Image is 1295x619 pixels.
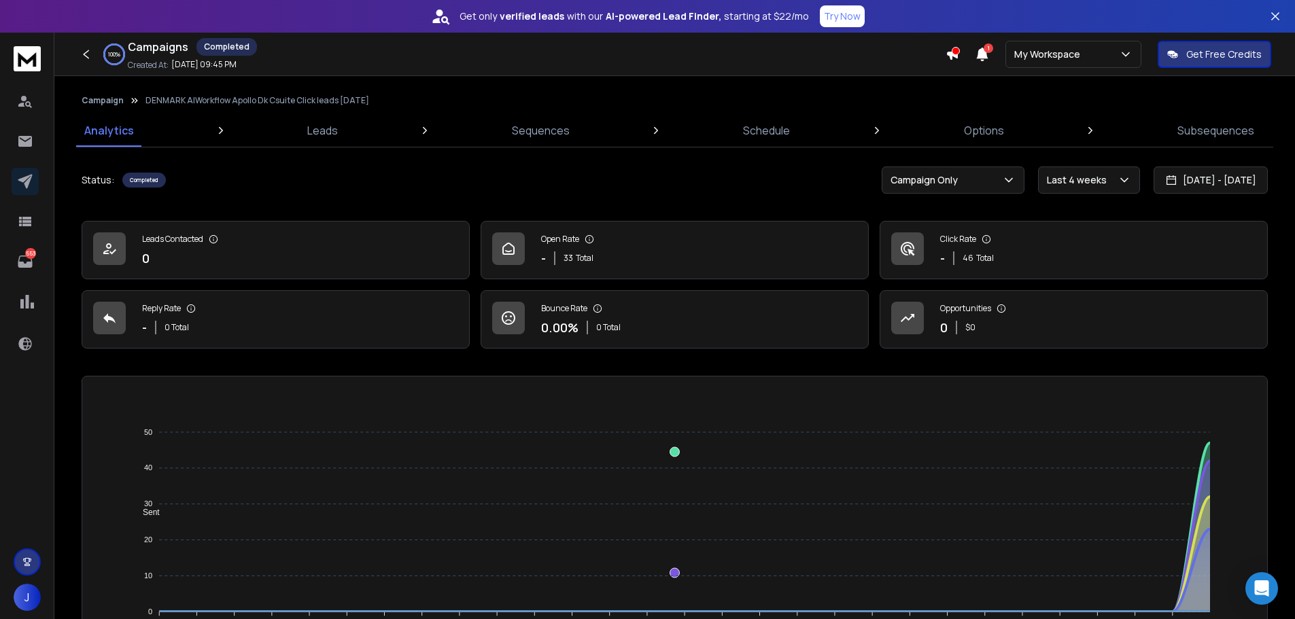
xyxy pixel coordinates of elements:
p: Opportunities [940,303,991,314]
p: 100 % [108,50,120,58]
button: Get Free Credits [1158,41,1271,68]
a: Open Rate-33Total [481,221,869,279]
p: Subsequences [1177,122,1254,139]
p: Leads [307,122,338,139]
button: Try Now [820,5,865,27]
p: Analytics [84,122,134,139]
button: [DATE] - [DATE] [1154,166,1268,194]
button: Campaign [82,95,124,106]
a: Leads [299,114,346,147]
span: 46 [963,253,973,264]
tspan: 30 [144,499,152,508]
p: Bounce Rate [541,303,587,314]
a: Click Rate-46Total [880,221,1268,279]
img: logo [14,46,41,71]
a: Analytics [76,114,142,147]
p: 0.00 % [541,318,579,337]
div: Open Intercom Messenger [1245,572,1278,605]
span: Total [576,253,593,264]
p: My Workspace [1014,48,1086,61]
p: [DATE] 09:45 PM [171,59,237,70]
strong: AI-powered Lead Finder, [606,10,721,23]
p: - [142,318,147,337]
a: Sequences [504,114,578,147]
p: DENMARK AIWorkflow Apollo Dk Csuite Click leads [DATE] [145,95,369,106]
p: 0 Total [165,322,189,333]
p: 553 [25,248,36,259]
p: Leads Contacted [142,234,203,245]
p: - [940,249,945,268]
span: Sent [133,508,160,517]
span: Total [976,253,994,264]
a: Opportunities0$0 [880,290,1268,349]
p: Sequences [512,122,570,139]
p: 0 [940,318,948,337]
a: Subsequences [1169,114,1262,147]
span: 33 [564,253,573,264]
a: Bounce Rate0.00%0 Total [481,290,869,349]
h1: Campaigns [128,39,188,55]
tspan: 0 [148,607,152,616]
p: Click Rate [940,234,976,245]
p: Get Free Credits [1186,48,1262,61]
p: Last 4 weeks [1047,173,1112,187]
p: Reply Rate [142,303,181,314]
p: $ 0 [965,322,975,333]
p: 0 Total [596,322,621,333]
tspan: 40 [144,464,152,472]
div: Completed [122,173,166,188]
button: J [14,584,41,611]
p: Status: [82,173,114,187]
a: Leads Contacted0 [82,221,470,279]
p: Open Rate [541,234,579,245]
p: - [541,249,546,268]
strong: verified leads [500,10,564,23]
p: Get only with our starting at $22/mo [460,10,809,23]
p: Options [964,122,1004,139]
span: 1 [984,43,993,53]
p: Created At: [128,60,169,71]
tspan: 20 [144,535,152,544]
a: Reply Rate-0 Total [82,290,470,349]
div: Completed [196,38,257,56]
p: Campaign Only [891,173,963,187]
a: 553 [12,248,39,275]
p: 0 [142,249,150,268]
p: Schedule [743,122,790,139]
a: Schedule [735,114,798,147]
tspan: 10 [144,571,152,580]
p: Try Now [824,10,861,23]
tspan: 50 [144,428,152,436]
a: Options [956,114,1012,147]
